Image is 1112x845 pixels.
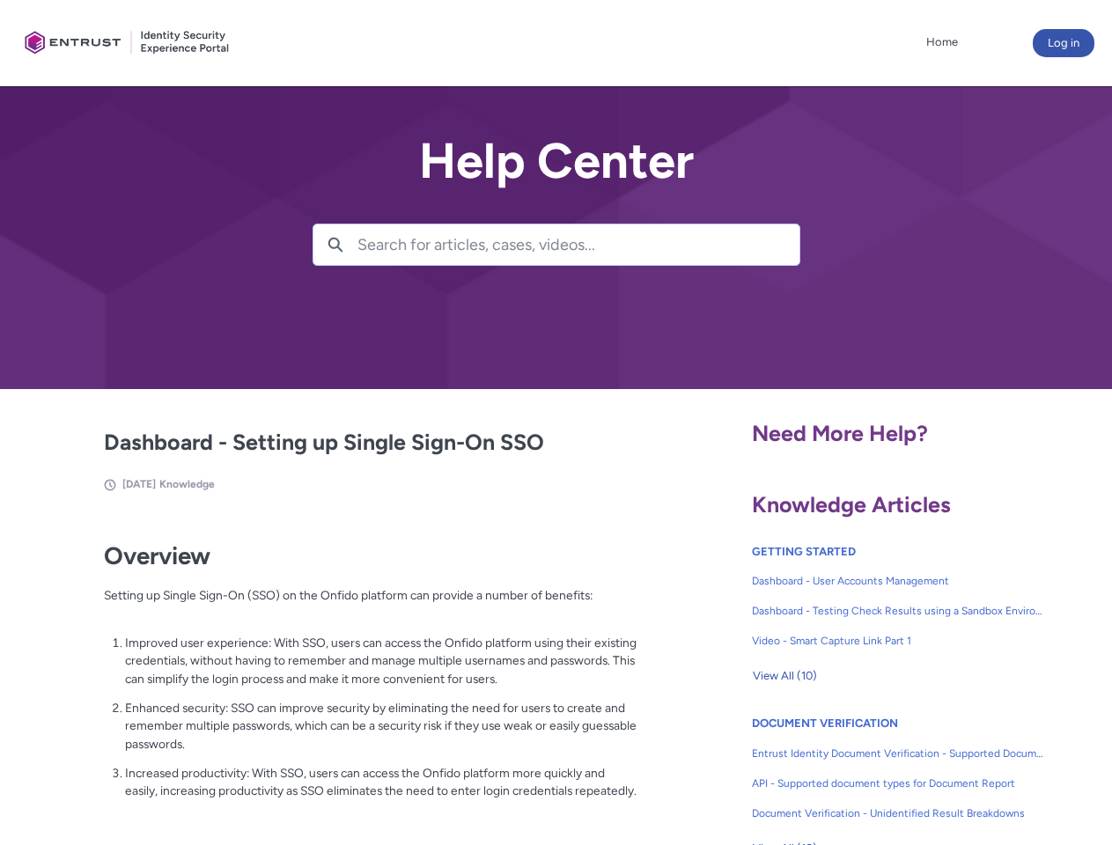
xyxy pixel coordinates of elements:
a: Video - Smart Capture Link Part 1 [752,626,1044,656]
p: Setting up Single Sign-On (SSO) on the Onfido platform can provide a number of benefits: [104,586,637,622]
span: [DATE] [122,478,156,490]
button: Log in [1033,29,1094,57]
h2: Help Center [313,134,800,188]
button: View All (10) [752,662,818,690]
input: Search for articles, cases, videos... [357,224,799,265]
span: Need More Help? [752,420,928,446]
h2: Dashboard - Setting up Single Sign-On SSO [104,426,637,459]
strong: Overview [104,541,210,570]
p: Improved user experience: With SSO, users can access the Onfido platform using their existing cre... [125,634,637,688]
a: GETTING STARTED [752,545,856,558]
a: Dashboard - User Accounts Management [752,566,1044,596]
span: Dashboard - Testing Check Results using a Sandbox Environment [752,603,1044,619]
span: View All (10) [753,663,817,689]
a: Home [922,29,962,55]
li: Knowledge [159,476,215,492]
a: Dashboard - Testing Check Results using a Sandbox Environment [752,596,1044,626]
span: Knowledge Articles [752,491,951,518]
span: Dashboard - User Accounts Management [752,573,1044,589]
button: Search [313,224,357,265]
span: Video - Smart Capture Link Part 1 [752,633,1044,649]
